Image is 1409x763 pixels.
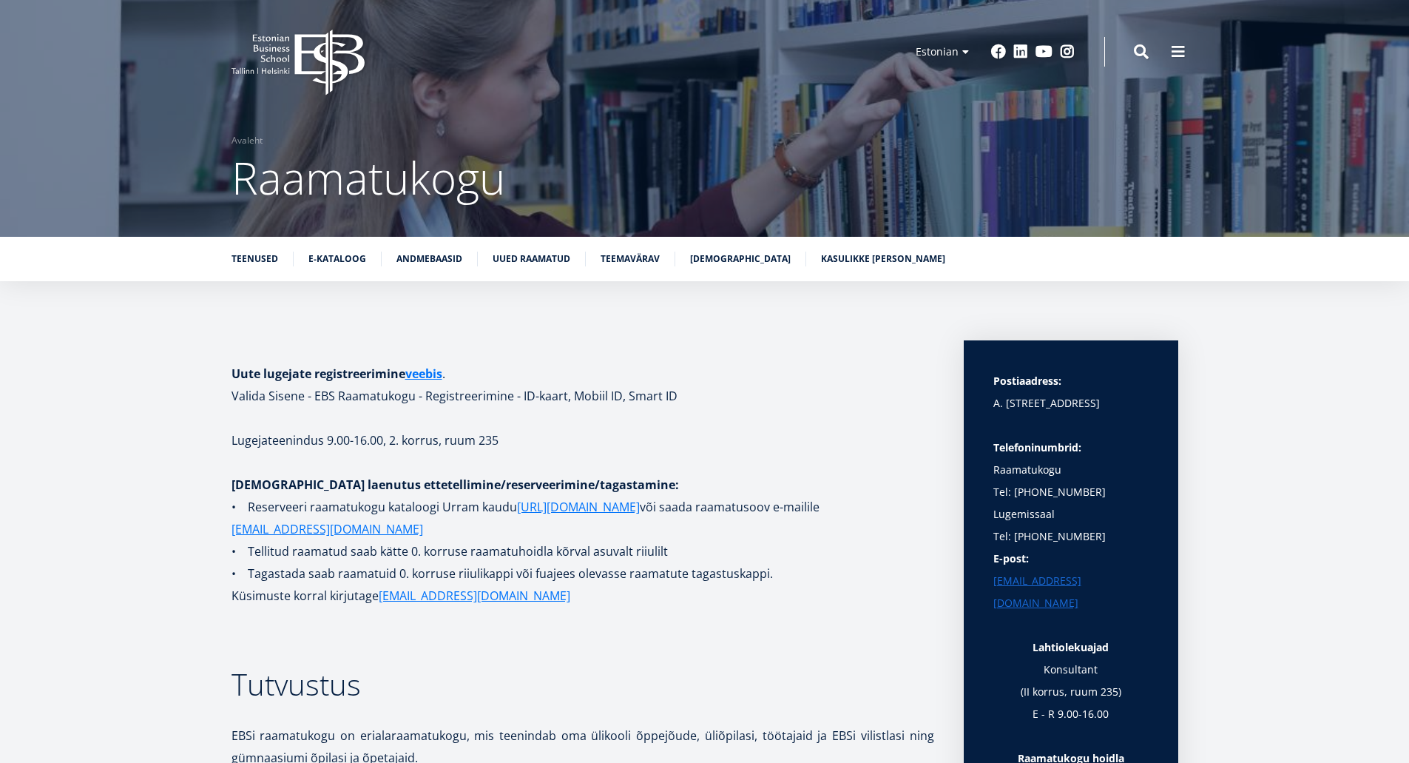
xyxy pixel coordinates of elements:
[821,252,945,266] a: Kasulikke [PERSON_NAME]
[991,44,1006,59] a: Facebook
[232,363,934,407] h1: . Valida Sisene - EBS Raamatukogu - Registreerimine - ID-kaart, Mobiil ID, Smart ID
[232,429,934,451] p: Lugejateenindus 9.00-16.00, 2. korrus, ruum 235
[396,252,462,266] a: Andmebaasid
[993,481,1149,525] p: Tel: [PHONE_NUMBER] Lugemissaal
[232,147,505,208] span: Raamatukogu
[232,496,934,540] p: • Reserveeri raamatukogu kataloogi Urram kaudu või saada raamatusoov e-mailile
[232,252,278,266] a: Teenused
[993,437,1149,481] p: Raamatukogu
[517,496,640,518] a: [URL][DOMAIN_NAME]
[232,664,361,705] span: Tutvustus
[1033,640,1109,654] strong: Lahtiolekuajad
[1060,44,1075,59] a: Instagram
[232,562,934,585] p: • Tagastada saab raamatuid 0. korruse riiulikappi või fuajees olevasse raamatute tagastuskappi.
[232,585,934,607] p: Küsimuste korral kirjutage
[308,252,366,266] a: E-kataloog
[232,477,679,493] strong: [DEMOGRAPHIC_DATA] laenutus ettetellimine/reserveerimine/tagastamine:
[993,659,1149,747] p: Konsultant (II korrus, ruum 235) E - R 9.00-16.00
[1035,44,1052,59] a: Youtube
[690,252,791,266] a: [DEMOGRAPHIC_DATA]
[1013,44,1028,59] a: Linkedin
[493,252,570,266] a: Uued raamatud
[232,133,263,148] a: Avaleht
[993,551,1029,565] strong: E-post:
[232,540,934,562] p: • Tellitud raamatud saab kätte 0. korruse raamatuhoidla kõrval asuvalt riiulilt
[379,585,570,607] a: [EMAIL_ADDRESS][DOMAIN_NAME]
[232,518,423,540] a: [EMAIL_ADDRESS][DOMAIN_NAME]
[993,392,1149,414] p: A. [STREET_ADDRESS]
[993,570,1149,614] a: [EMAIL_ADDRESS][DOMAIN_NAME]
[993,374,1061,388] strong: Postiaadress:
[405,363,442,385] a: veebis
[993,525,1149,548] p: Tel: [PHONE_NUMBER]
[601,252,660,266] a: Teemavärav
[232,366,442,382] strong: Uute lugejate registreerimine
[993,440,1081,454] strong: Telefoninumbrid:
